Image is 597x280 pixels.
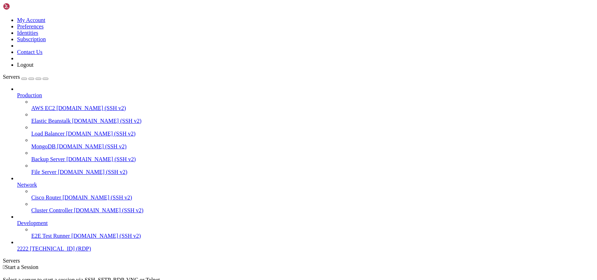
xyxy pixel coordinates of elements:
[31,233,594,239] a: E2E Test Runner [DOMAIN_NAME] (SSH v2)
[3,74,48,80] a: Servers
[30,246,91,252] span: [TECHNICAL_ID] (RDP)
[66,156,136,162] span: [DOMAIN_NAME] (SSH v2)
[17,220,48,226] span: Development
[17,182,594,188] a: Network
[17,30,38,36] a: Identities
[31,169,57,175] span: File Server
[3,74,20,80] span: Servers
[31,233,70,239] span: E2E Test Runner
[31,131,65,137] span: Load Balancer
[17,239,594,252] li: 2222 [TECHNICAL_ID] (RDP)
[5,264,38,270] span: Start a Session
[57,143,127,149] span: [DOMAIN_NAME] (SSH v2)
[63,194,132,201] span: [DOMAIN_NAME] (SSH v2)
[31,124,594,137] li: Load Balancer [DOMAIN_NAME] (SSH v2)
[17,17,45,23] a: My Account
[57,105,126,111] span: [DOMAIN_NAME] (SSH v2)
[17,86,594,175] li: Production
[31,111,594,124] li: Elastic Beanstalk [DOMAIN_NAME] (SSH v2)
[31,188,594,201] li: Cisco Router [DOMAIN_NAME] (SSH v2)
[31,194,594,201] a: Cisco Router [DOMAIN_NAME] (SSH v2)
[17,36,46,42] a: Subscription
[17,175,594,214] li: Network
[31,226,594,239] li: E2E Test Runner [DOMAIN_NAME] (SSH v2)
[71,233,141,239] span: [DOMAIN_NAME] (SSH v2)
[31,156,594,163] a: Backup Server [DOMAIN_NAME] (SSH v2)
[31,131,594,137] a: Load Balancer [DOMAIN_NAME] (SSH v2)
[31,150,594,163] li: Backup Server [DOMAIN_NAME] (SSH v2)
[58,169,128,175] span: [DOMAIN_NAME] (SSH v2)
[31,207,72,213] span: Cluster Controller
[3,264,5,270] span: 
[72,118,142,124] span: [DOMAIN_NAME] (SSH v2)
[31,105,594,111] a: AWS EC2 [DOMAIN_NAME] (SSH v2)
[3,3,44,10] img: Shellngn
[17,214,594,239] li: Development
[31,118,71,124] span: Elastic Beanstalk
[31,207,594,214] a: Cluster Controller [DOMAIN_NAME] (SSH v2)
[31,105,55,111] span: AWS EC2
[17,182,37,188] span: Network
[17,220,594,226] a: Development
[31,156,65,162] span: Backup Server
[17,246,28,252] span: 2222
[74,207,144,213] span: [DOMAIN_NAME] (SSH v2)
[31,169,594,175] a: File Server [DOMAIN_NAME] (SSH v2)
[31,143,594,150] a: MongoDB [DOMAIN_NAME] (SSH v2)
[31,163,594,175] li: File Server [DOMAIN_NAME] (SSH v2)
[3,258,594,264] div: Servers
[31,99,594,111] li: AWS EC2 [DOMAIN_NAME] (SSH v2)
[31,118,594,124] a: Elastic Beanstalk [DOMAIN_NAME] (SSH v2)
[31,201,594,214] li: Cluster Controller [DOMAIN_NAME] (SSH v2)
[17,246,594,252] a: 2222 [TECHNICAL_ID] (RDP)
[17,62,33,68] a: Logout
[31,194,61,201] span: Cisco Router
[17,92,594,99] a: Production
[17,92,42,98] span: Production
[17,49,43,55] a: Contact Us
[31,143,55,149] span: MongoDB
[66,131,136,137] span: [DOMAIN_NAME] (SSH v2)
[17,23,44,29] a: Preferences
[31,137,594,150] li: MongoDB [DOMAIN_NAME] (SSH v2)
